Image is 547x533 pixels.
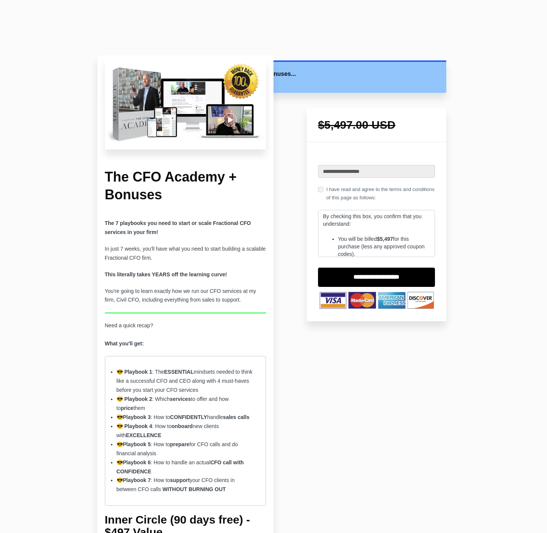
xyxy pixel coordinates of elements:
li: : The mindsets needed to think like a successful CFO and CEO along with 4 must-haves before you s... [117,368,255,395]
strong: support [170,477,190,483]
p: By checking this box, you confirm that you understand: [323,213,430,228]
strong: services [170,396,191,402]
strong: ESSENTIAL [164,369,194,375]
span: 😎 : How to for CFO calls and do financial analysis [117,441,238,456]
label: I have read and agree to the terms and conditions of this page as follows: [318,185,435,202]
h2: You have already purchased The CFO Academy + Bonuses... [122,69,435,79]
h1: The CFO Academy + Bonuses [105,168,266,204]
strong: sales [223,414,236,420]
strong: Playbook 3 [123,414,151,420]
strong: CFO call with CONFIDENCE [117,459,244,474]
strong: 😎 Playbook 4 [117,423,152,429]
strong: What you'll get: [105,340,144,347]
strong: 😎 Playbook 2 [117,396,152,402]
strong: Playbook 6 [123,459,151,465]
strong: Playbook 5 [123,441,151,447]
p: You will be billed for this purchase (less any approved coupon codes). [338,235,430,258]
strong: onboard [172,423,193,429]
strong: price [121,405,133,411]
span: 😎 : How to handle an actual [117,459,244,474]
span: : Which to offer and how to them [117,396,229,411]
p: You're going to learn exactly how we run our CFO services at my firm, Civil CFO, including everyt... [105,287,266,305]
h1: $5,497.00 USD [318,119,435,131]
strong: prepare [170,441,189,447]
strong: This literally takes YEARS off the learning curve! [105,271,227,277]
b: The 7 playbooks you need to start or scale Fractional CFO services in your firm! [105,220,251,235]
strong: EXCELLENCE [126,432,161,438]
span: : How to new clients with [117,423,219,438]
p: Need a quick recap? [105,321,266,348]
p: In just 7 weeks, you'll have what you need to start building a scalable Fractional CFO firm. [105,245,266,263]
strong: calls [238,414,249,420]
span: 😎 : How to handle [117,414,250,420]
img: TNbqccpWSzOQmI4HNVXb_Untitled_design-53.png [318,291,435,310]
input: I have read and agree to the terms and conditions of this page as follows: [318,187,323,192]
strong: 😎 Playbook 1 [117,369,152,375]
strong: CONFIDENTLY [170,414,207,420]
img: c16be55-448c-d20c-6def-ad6c686240a2_Untitled_design-20.png [105,59,266,149]
strong: $5,497 [377,236,393,242]
strong: Playbook 7 [123,477,151,483]
a: Logout [411,154,435,165]
strong: WITHOUT BURNING OUT [163,486,226,492]
span: 😎 : How to your CFO clients in between CFO calls [117,477,235,492]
